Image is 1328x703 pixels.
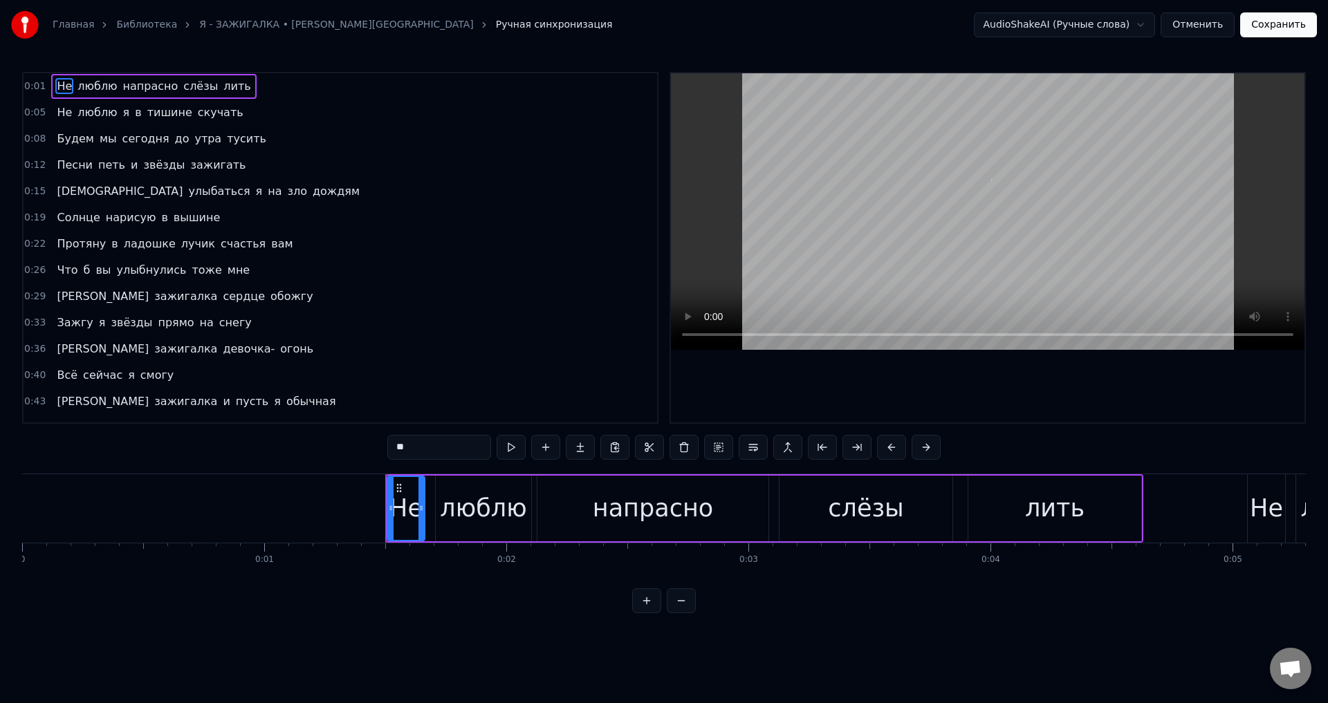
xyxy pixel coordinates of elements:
span: мне [226,262,251,278]
span: 0:29 [24,290,46,303]
span: 0:36 [24,342,46,356]
span: сейчас [82,367,124,383]
span: звёзды [142,157,186,173]
span: в [133,104,142,120]
div: 0:01 [255,554,274,565]
span: счастья [219,236,267,252]
span: [PERSON_NAME] [55,393,150,409]
span: нарисую [104,209,158,225]
span: тишине [146,104,194,120]
span: и [129,157,139,173]
div: напрасно [593,490,713,527]
div: слёзы [828,490,903,527]
span: 0:15 [24,185,46,198]
div: лить [1025,490,1085,527]
span: в [160,209,169,225]
span: зло [286,183,308,199]
span: утра [193,131,223,147]
span: 0:40 [24,368,46,382]
span: 0:47 [24,421,46,435]
span: люблю [76,104,118,120]
span: 0:01 [24,79,46,93]
span: тоже [190,262,223,278]
span: Песни [55,157,94,173]
span: [DEMOGRAPHIC_DATA] [55,183,184,199]
span: Протяну [55,236,107,252]
span: 0:43 [24,395,46,409]
span: 0:05 [24,106,46,120]
span: зажигалка [153,393,219,409]
span: Но [55,420,73,435]
span: Зажгу [55,315,94,330]
span: и [140,420,150,435]
a: Я - ЗАЖИГАЛКА • [PERSON_NAME][GEOGRAPHIC_DATA] [199,18,474,32]
div: 0 [20,554,26,565]
span: снегу [218,315,253,330]
span: 0:26 [24,263,46,277]
span: Солнце [55,209,101,225]
span: слёзы [182,78,219,94]
span: на [266,183,283,199]
span: я [273,393,282,409]
a: Главная [53,18,94,32]
span: Не [55,104,73,120]
span: сердце [221,288,266,304]
span: 0:12 [24,158,46,172]
span: я [98,315,107,330]
span: 0:33 [24,316,46,330]
span: петь [97,157,127,173]
a: Открытый чат [1270,648,1311,689]
span: обычная [285,393,338,409]
span: Что [55,262,79,278]
span: зажигалка [153,341,219,357]
button: Отменить [1161,12,1235,37]
span: люблю [76,78,118,94]
span: Будем [55,131,95,147]
span: в [110,236,119,252]
span: ладошке [122,236,177,252]
span: Всё [55,367,79,383]
span: я [255,183,264,199]
span: Не [55,78,73,94]
div: 0:05 [1224,554,1242,565]
div: Не [1250,490,1283,527]
img: youka [11,11,39,39]
span: 0:22 [24,237,46,251]
nav: breadcrumb [53,18,612,32]
span: я [127,367,136,383]
span: смогу [139,367,176,383]
span: вам [270,236,294,252]
span: огонь [279,341,315,357]
div: 0:04 [981,554,1000,565]
span: и [221,393,231,409]
span: напрасно [122,78,180,94]
span: вышине [172,209,221,225]
span: [PERSON_NAME] [55,288,150,304]
span: 0:08 [24,132,46,146]
span: вы [94,262,112,278]
span: лить [222,78,252,94]
span: сегодня [121,131,171,147]
div: Не [389,490,423,527]
span: улыбаться [187,183,251,199]
span: на [199,315,215,330]
span: звёзды [109,315,154,330]
a: Библиотека [116,18,177,32]
span: б [82,262,92,278]
span: прямо [156,315,195,330]
span: девочка- [221,341,276,357]
span: мы [98,131,118,147]
span: скучать [196,104,245,120]
span: я [76,420,86,435]
span: лучик [180,236,216,252]
span: улыбнулись [115,262,187,278]
span: весёлая [89,420,138,435]
span: обожгу [269,288,315,304]
button: Сохранить [1240,12,1317,37]
span: симпатичная [154,420,233,435]
span: тусить [225,131,268,147]
span: зажигать [189,157,247,173]
div: 0:02 [497,554,516,565]
div: люблю [440,490,526,527]
span: зажигалка [153,288,219,304]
